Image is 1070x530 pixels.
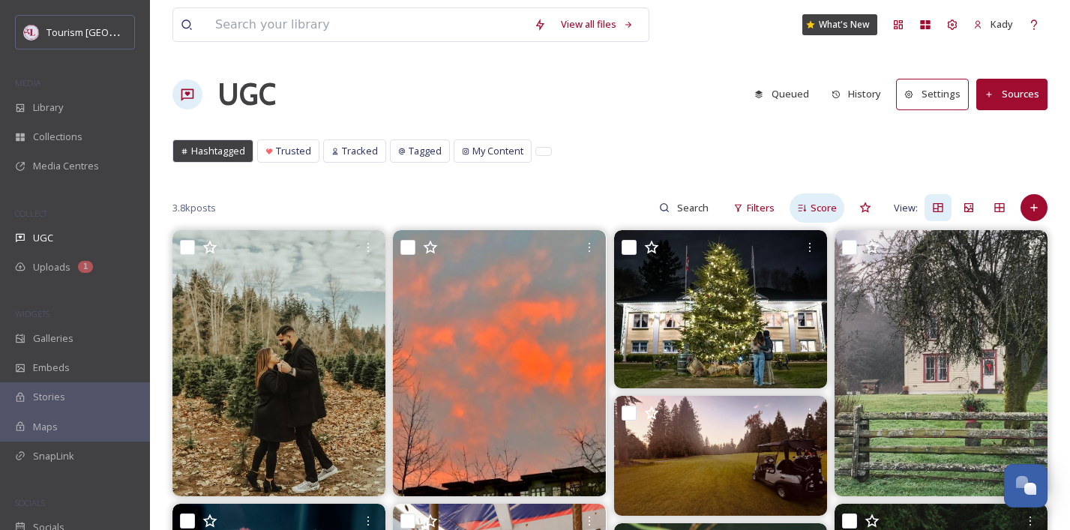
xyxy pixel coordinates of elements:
[33,390,65,404] span: Stories
[217,72,276,117] a: UGC
[46,25,181,39] span: Tourism [GEOGRAPHIC_DATA]
[614,230,827,388] img: 472114999_8989140377789166_8424412224793111013_n.jpg
[33,331,73,346] span: Galleries
[976,79,1048,109] button: Sources
[472,144,523,158] span: My Content
[896,79,976,109] a: Settings
[33,361,70,375] span: Embeds
[33,130,82,144] span: Collections
[15,77,41,88] span: MEDIA
[33,100,63,115] span: Library
[747,201,775,215] span: Filters
[824,79,897,109] a: History
[276,144,311,158] span: Trusted
[172,230,385,496] img: 470668244_18470668105034294_2875144117577874531_n.jpg
[24,25,39,40] img: cropped-langley.webp
[614,396,827,516] img: #golﬂife #golf #langley
[393,230,606,496] img: 470900922_522931344129918_6619671837194268908_n.jpg
[33,159,99,173] span: Media Centres
[747,79,824,109] a: Queued
[342,144,378,158] span: Tracked
[670,193,718,223] input: Search
[991,17,1013,31] span: Kady
[172,201,216,215] span: 3.8k posts
[33,449,74,463] span: SnapLink
[894,201,918,215] span: View:
[15,208,47,219] span: COLLECT
[1004,464,1048,508] button: Open Chat
[78,261,93,273] div: 1
[33,231,53,245] span: UGC
[835,230,1048,496] img: 472231379_1301311164622397_559649662567898871_n.jpg
[824,79,889,109] button: History
[15,497,45,508] span: SOCIALS
[802,14,877,35] a: What's New
[191,144,245,158] span: Hashtagged
[208,8,526,41] input: Search your library
[409,144,442,158] span: Tagged
[811,201,837,215] span: Score
[15,308,49,319] span: WIDGETS
[747,79,817,109] button: Queued
[33,260,70,274] span: Uploads
[966,10,1021,39] a: Kady
[553,10,641,39] a: View all files
[33,420,58,434] span: Maps
[896,79,969,109] button: Settings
